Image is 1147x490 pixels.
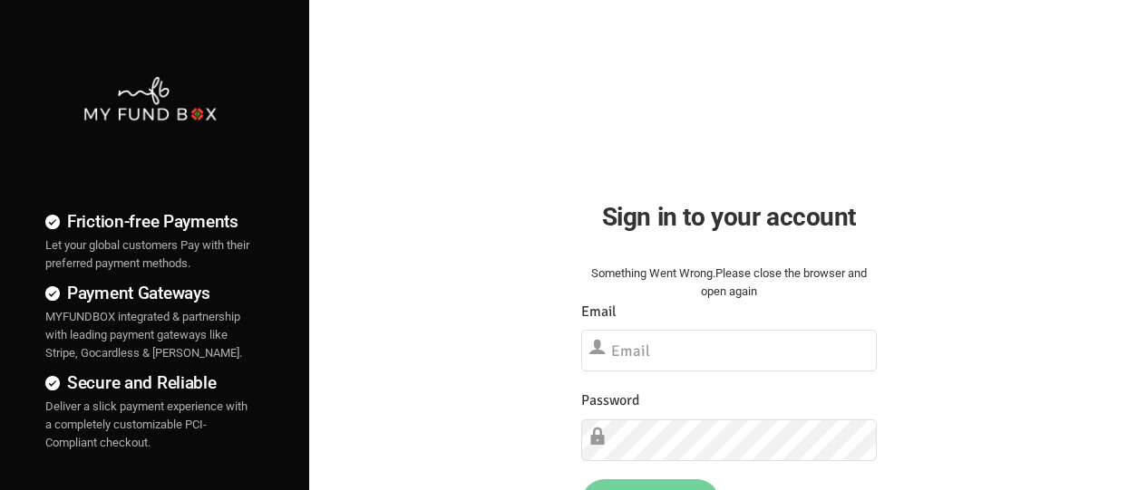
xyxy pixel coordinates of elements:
[45,310,242,360] span: MYFUNDBOX integrated & partnership with leading payment gateways like Stripe, Gocardless & [PERSO...
[45,280,255,306] h4: Payment Gateways
[581,330,877,371] input: Email
[581,264,877,301] div: Something Went Wrong.Please close the browser and open again
[45,208,255,235] h4: Friction-free Payments
[45,399,248,449] span: Deliver a slick payment experience with a completely customizable PCI-Compliant checkout.
[581,389,639,412] label: Password
[83,75,218,122] img: mfbwhite.png
[581,197,877,236] h2: Sign in to your account
[45,238,249,270] span: Let your global customers Pay with their preferred payment methods.
[45,370,255,396] h4: Secure and Reliable
[581,301,617,323] label: Email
